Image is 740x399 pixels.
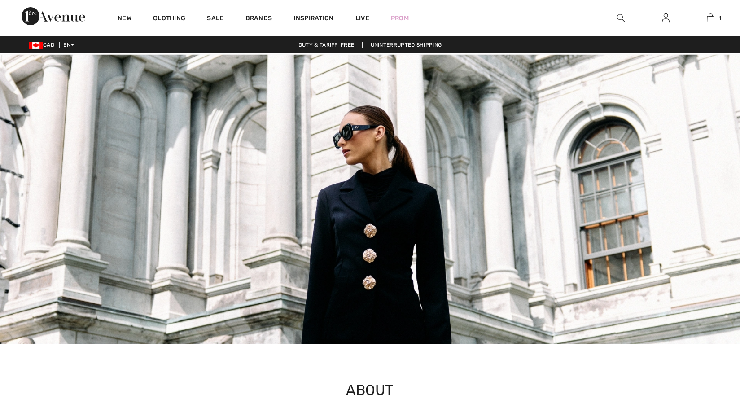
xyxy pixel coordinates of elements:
[29,42,58,48] span: CAD
[207,14,223,24] a: Sale
[662,13,670,23] img: My Info
[355,13,369,23] a: Live
[617,13,625,23] img: search the website
[688,13,732,23] a: 1
[228,381,512,399] h1: ABOUT
[22,7,85,25] img: 1ère Avenue
[153,14,185,24] a: Clothing
[293,14,333,24] span: Inspiration
[29,42,43,49] img: Canadian Dollar
[655,13,677,24] a: Sign In
[391,13,409,23] a: Prom
[245,14,272,24] a: Brands
[707,13,714,23] img: My Bag
[118,14,131,24] a: New
[719,14,721,22] span: 1
[63,42,74,48] span: EN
